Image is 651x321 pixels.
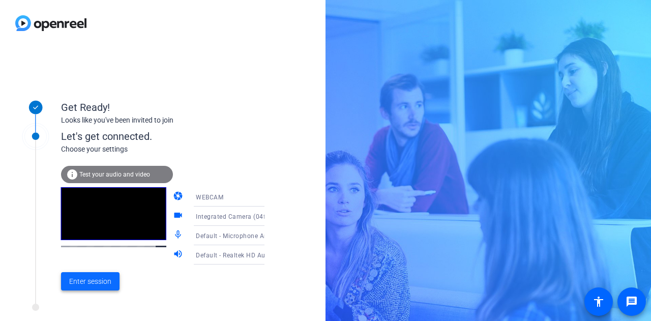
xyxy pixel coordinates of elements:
[173,191,185,203] mat-icon: camera
[593,296,605,308] mat-icon: accessibility
[79,171,150,178] span: Test your audio and video
[61,100,264,115] div: Get Ready!
[173,210,185,222] mat-icon: videocam
[626,296,638,308] mat-icon: message
[196,231,448,240] span: Default - Microphone Array (Intel® Smart Sound Technology for Digital Microphones)
[66,168,78,181] mat-icon: info
[61,129,285,144] div: Let's get connected.
[173,249,185,261] mat-icon: volume_up
[61,144,285,155] div: Choose your settings
[196,194,223,201] span: WEBCAM
[61,272,120,290] button: Enter session
[69,276,111,287] span: Enter session
[196,251,365,259] span: Default - Realtek HD Audio 2nd output (Realtek(R) Audio)
[173,229,185,242] mat-icon: mic_none
[61,115,264,126] div: Looks like you've been invited to join
[196,212,289,220] span: Integrated Camera (04f2:b750)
